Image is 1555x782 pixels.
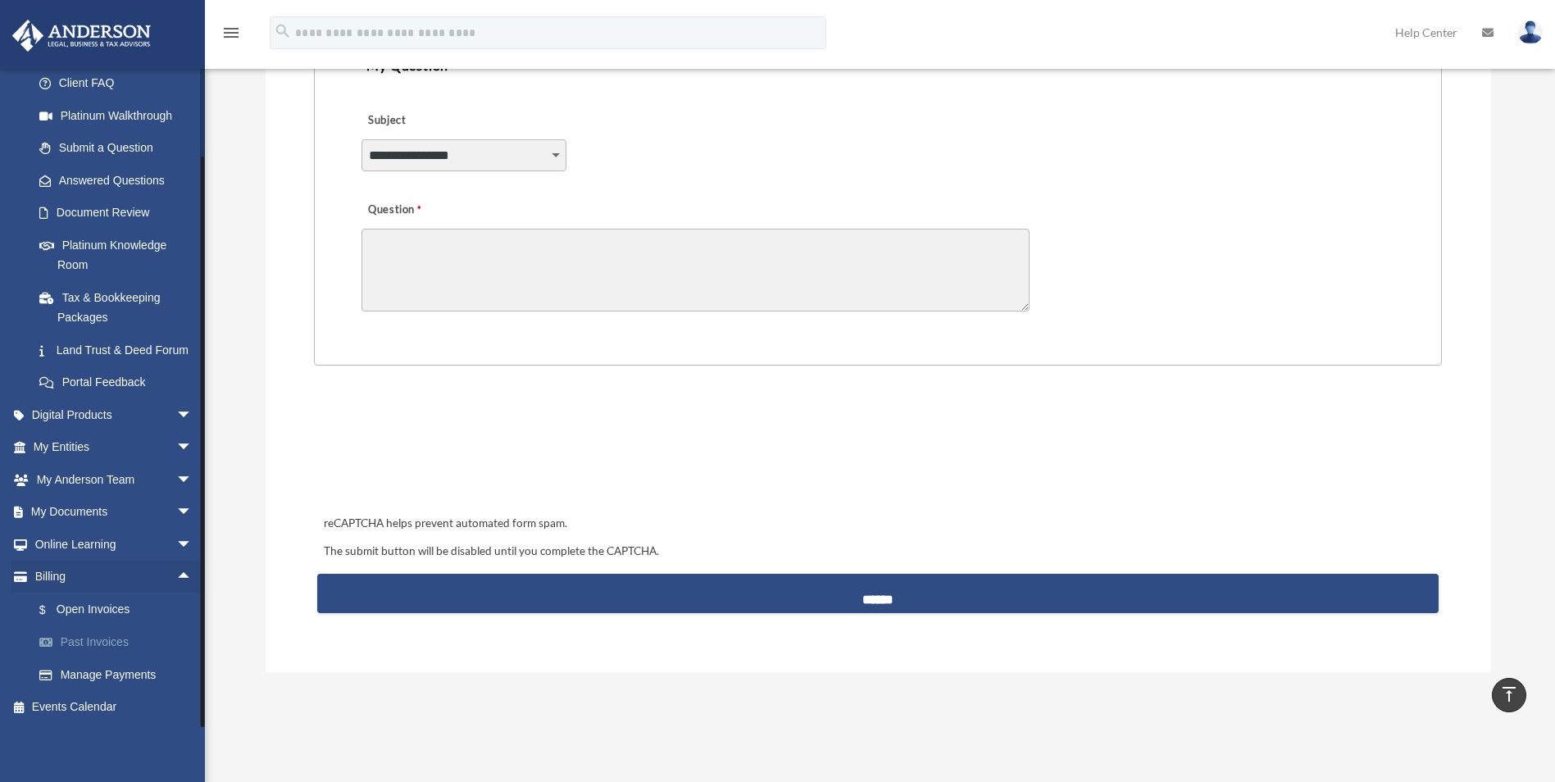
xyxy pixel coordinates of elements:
[176,528,209,561] span: arrow_drop_down
[317,542,1438,561] div: The submit button will be disabled until you complete the CAPTCHA.
[319,416,568,480] iframe: reCAPTCHA
[11,463,217,496] a: My Anderson Teamarrow_drop_down
[11,561,217,593] a: Billingarrow_drop_up
[317,514,1438,534] div: reCAPTCHA helps prevent automated form spam.
[11,691,217,724] a: Events Calendar
[176,431,209,465] span: arrow_drop_down
[221,23,241,43] i: menu
[23,626,217,659] a: Past Invoices
[23,229,217,281] a: Platinum Knowledge Room
[23,334,217,366] a: Land Trust & Deed Forum
[23,658,217,691] a: Manage Payments
[23,67,217,100] a: Client FAQ
[1492,678,1526,712] a: vertical_align_top
[1499,684,1519,704] i: vertical_align_top
[7,20,156,52] img: Anderson Advisors Platinum Portal
[23,366,217,399] a: Portal Feedback
[361,198,489,221] label: Question
[1518,20,1543,44] img: User Pic
[274,22,292,40] i: search
[23,164,217,197] a: Answered Questions
[11,528,217,561] a: Online Learningarrow_drop_down
[23,197,217,230] a: Document Review
[23,281,217,334] a: Tax & Bookkeeping Packages
[11,398,217,431] a: Digital Productsarrow_drop_down
[23,593,217,626] a: $Open Invoices
[11,431,217,464] a: My Entitiesarrow_drop_down
[361,109,517,132] label: Subject
[221,29,241,43] a: menu
[23,99,217,132] a: Platinum Walkthrough
[176,398,209,432] span: arrow_drop_down
[48,600,57,621] span: $
[176,496,209,530] span: arrow_drop_down
[176,463,209,497] span: arrow_drop_down
[11,496,217,529] a: My Documentsarrow_drop_down
[23,132,209,165] a: Submit a Question
[176,561,209,594] span: arrow_drop_up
